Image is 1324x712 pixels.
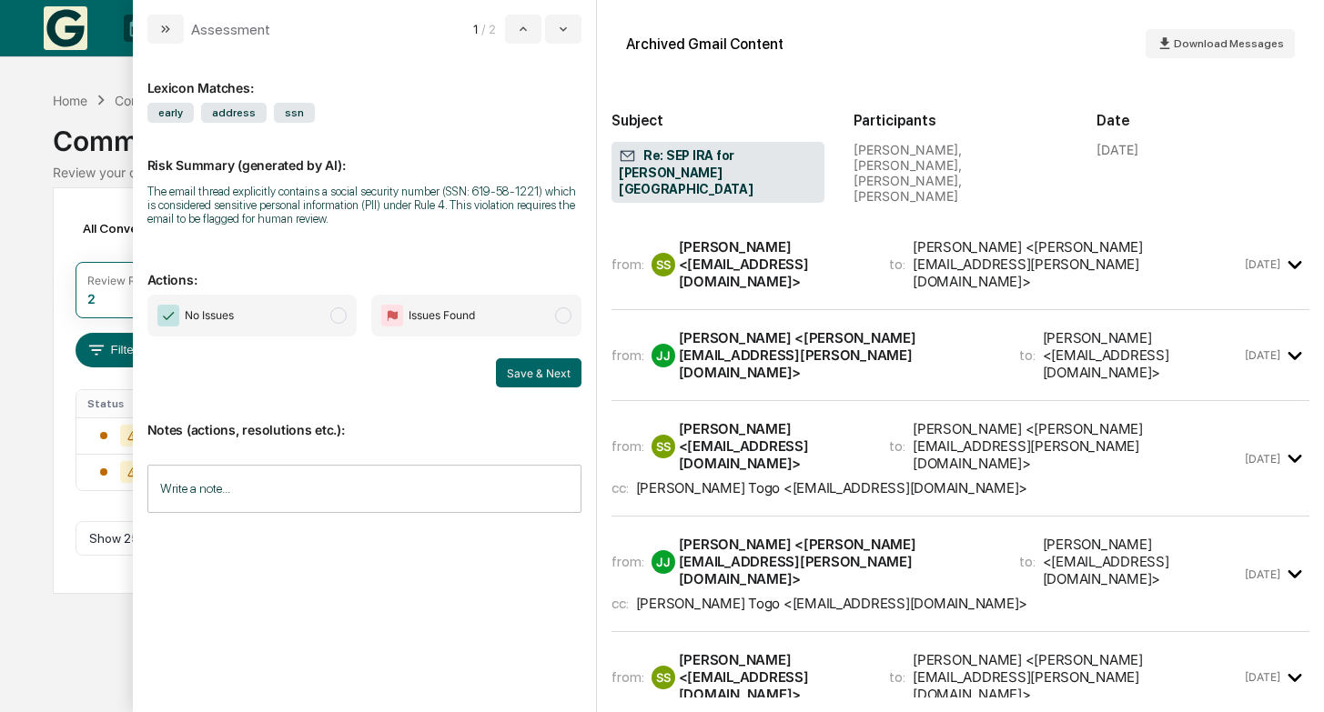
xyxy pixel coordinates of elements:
div: [PERSON_NAME] Togo <[EMAIL_ADDRESS][DOMAIN_NAME]> [636,479,1027,496]
span: / 2 [481,22,501,36]
button: Filters [76,333,155,367]
div: [PERSON_NAME] <[PERSON_NAME][EMAIL_ADDRESS][PERSON_NAME][DOMAIN_NAME]> [913,420,1240,472]
span: cc: [611,595,629,612]
span: cc: [611,479,629,496]
p: Notes (actions, resolutions etc.): [147,400,581,437]
span: address [201,103,267,123]
button: Save & Next [496,358,581,387]
p: Actions: [147,250,581,287]
img: logo [44,6,87,50]
img: Checkmark [157,305,179,326]
h2: Subject [611,112,824,129]
div: 2 [87,291,96,306]
time: Sunday, September 7, 2025 at 2:00:27 PM [1245,257,1280,271]
div: [PERSON_NAME] <[EMAIL_ADDRESS][DOMAIN_NAME]> [679,651,867,703]
div: The email thread explicitly contains a social security number (SSN: 619-58-1221) which is conside... [147,185,581,226]
h2: Participants [854,112,1066,129]
div: JJ [652,550,675,574]
img: Flag [381,305,403,326]
div: All Conversations [76,214,213,243]
div: [PERSON_NAME] <[PERSON_NAME][EMAIL_ADDRESS][PERSON_NAME][DOMAIN_NAME]> [679,536,997,587]
span: from: [611,668,644,686]
span: from: [611,256,644,273]
div: [PERSON_NAME] <[PERSON_NAME][EMAIL_ADDRESS][PERSON_NAME][DOMAIN_NAME]> [679,329,997,381]
span: ssn [274,103,315,123]
div: Archived Gmail Content [626,35,783,53]
div: SS [652,253,675,276]
p: Risk Summary (generated by AI): [147,135,581,173]
div: [PERSON_NAME], [PERSON_NAME], [PERSON_NAME], [PERSON_NAME] [854,142,1066,204]
div: Review your communication records across channels [53,165,1271,180]
div: Communications Archive [53,110,1271,157]
div: [PERSON_NAME] <[EMAIL_ADDRESS][DOMAIN_NAME]> [679,238,867,290]
div: SS [652,435,675,458]
span: Re: SEP IRA for [PERSON_NAME] [GEOGRAPHIC_DATA] [619,147,817,198]
span: to: [889,437,905,455]
div: Lexicon Matches: [147,58,581,95]
span: Download Messages [1174,37,1284,50]
div: [PERSON_NAME] <[EMAIL_ADDRESS][DOMAIN_NAME]> [1043,536,1241,587]
div: [DATE] [1097,142,1138,157]
div: [PERSON_NAME] <[EMAIL_ADDRESS][DOMAIN_NAME]> [1043,329,1241,381]
span: from: [611,553,644,570]
iframe: Open customer support [1266,652,1315,701]
span: 1 [473,22,478,36]
span: to: [1019,553,1036,570]
div: [PERSON_NAME] <[PERSON_NAME][EMAIL_ADDRESS][PERSON_NAME][DOMAIN_NAME]> [913,651,1240,703]
time: Tuesday, September 9, 2025 at 5:48:00 PM [1245,670,1280,684]
span: to: [889,668,905,686]
div: [PERSON_NAME] <[EMAIL_ADDRESS][DOMAIN_NAME]> [679,420,867,472]
time: Monday, September 8, 2025 at 3:05:51 PM [1245,348,1280,362]
span: from: [611,346,644,364]
span: Issues Found [409,306,475,325]
div: [PERSON_NAME] Togo <[EMAIL_ADDRESS][DOMAIN_NAME]> [636,595,1027,612]
span: to: [889,256,905,273]
h2: Date [1097,112,1309,129]
span: early [147,103,194,123]
div: Review Required [87,274,175,287]
div: [PERSON_NAME] <[PERSON_NAME][EMAIL_ADDRESS][PERSON_NAME][DOMAIN_NAME]> [913,238,1240,290]
div: Assessment [191,21,270,38]
span: No Issues [185,306,234,325]
span: from: [611,437,644,455]
div: Home [53,93,87,108]
div: SS [652,666,675,689]
div: Communications Archive [115,93,262,108]
div: JJ [652,344,675,367]
time: Monday, September 8, 2025 at 7:35:26 PM [1245,567,1280,581]
time: Monday, September 8, 2025 at 7:14:24 PM [1245,452,1280,466]
span: to: [1019,346,1036,364]
button: Download Messages [1146,29,1295,58]
th: Status [76,390,169,417]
